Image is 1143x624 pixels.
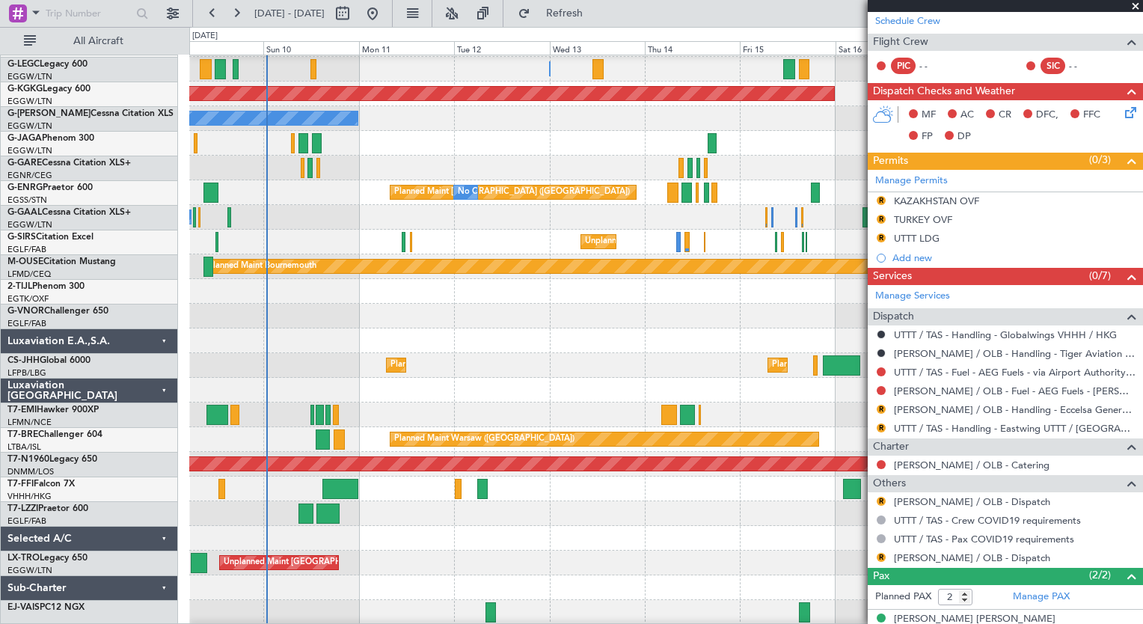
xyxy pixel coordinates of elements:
span: LX-TRO [7,554,40,563]
div: Add new [892,251,1136,264]
a: G-GARECessna Citation XLS+ [7,159,131,168]
a: T7-FFIFalcon 7X [7,480,75,489]
span: Dispatch [873,308,914,325]
div: Sat 9 [168,41,263,55]
a: EGTK/OXF [7,293,49,305]
a: VHHH/HKG [7,491,52,502]
a: Manage Services [875,289,950,304]
span: All Aircraft [39,36,158,46]
span: Charter [873,438,909,456]
a: CS-JHHGlobal 6000 [7,356,91,365]
div: PIC [891,58,916,74]
a: UTTT / TAS - Handling - Globalwings VHHH / HKG [894,328,1117,341]
span: Pax [873,568,889,585]
a: [PERSON_NAME] / OLB - Fuel - AEG Fuels - [PERSON_NAME] / OLB [894,385,1136,397]
div: No Crew [458,181,492,204]
a: G-VNORChallenger 650 [7,307,108,316]
a: G-KGKGLegacy 600 [7,85,91,94]
span: M-OUSE [7,257,43,266]
a: M-OUSECitation Mustang [7,257,116,266]
span: EJ-VAIS [7,603,40,612]
button: R [877,215,886,224]
a: T7-BREChallenger 604 [7,430,102,439]
a: EGGW/LTN [7,96,52,107]
a: [PERSON_NAME] / OLB - Handling - Eccelsa General Aviation [PERSON_NAME] / OLB [894,403,1136,416]
span: T7-BRE [7,430,38,439]
div: UTTT LDG [894,232,940,245]
span: (2/2) [1089,567,1111,583]
a: EGGW/LTN [7,565,52,576]
span: Flight Crew [873,34,928,51]
div: Mon 11 [359,41,454,55]
a: UTTT / TAS - Crew COVID19 requirements [894,514,1081,527]
a: LTBA/ISL [7,441,41,453]
span: (0/3) [1089,152,1111,168]
div: Sun 10 [263,41,358,55]
a: LFPB/LBG [7,367,46,379]
a: UTTT / TAS - Fuel - AEG Fuels - via Airport Authority - [GEOGRAPHIC_DATA] / [GEOGRAPHIC_DATA] [894,366,1136,379]
span: AC [960,108,974,123]
div: KAZAKHSTAN OVF [894,195,979,207]
a: EGSS/STN [7,195,47,206]
a: LFMN/NCE [7,417,52,428]
span: G-GAAL [7,208,42,217]
span: G-GARE [7,159,42,168]
span: T7-FFI [7,480,34,489]
a: EGGW/LTN [7,120,52,132]
a: G-ENRGPraetor 600 [7,183,93,192]
a: 2-TIJLPhenom 300 [7,282,85,291]
span: G-KGKG [7,85,43,94]
button: R [877,553,886,562]
span: G-VNOR [7,307,44,316]
span: G-LEGC [7,60,40,69]
button: R [877,405,886,414]
button: R [877,233,886,242]
div: - - [919,59,953,73]
a: EJ-VAISPC12 NGX [7,603,85,612]
div: Planned Maint [GEOGRAPHIC_DATA] ([GEOGRAPHIC_DATA]) [394,181,630,204]
div: Sat 16 [836,41,931,55]
a: T7-EMIHawker 900XP [7,406,99,415]
a: DNMM/LOS [7,466,54,477]
span: T7-N1960 [7,455,49,464]
span: 2-TIJL [7,282,32,291]
label: Planned PAX [875,590,931,605]
div: Planned Maint Warsaw ([GEOGRAPHIC_DATA]) [394,428,574,450]
a: [PERSON_NAME] / OLB - Handling - Tiger Aviation Svcs HECA / CAI [894,347,1136,360]
div: [DATE] [192,30,218,43]
a: Manage Permits [875,174,948,189]
span: DP [957,129,971,144]
div: Planned Maint [GEOGRAPHIC_DATA] ([GEOGRAPHIC_DATA]) [772,354,1008,376]
a: G-JAGAPhenom 300 [7,134,94,143]
div: Unplanned Maint [GEOGRAPHIC_DATA] ([GEOGRAPHIC_DATA]) [585,230,831,253]
button: R [877,196,886,205]
a: EGGW/LTN [7,145,52,156]
span: CS-JHH [7,356,40,365]
div: SIC [1041,58,1065,74]
a: Manage PAX [1013,590,1070,605]
span: FFC [1083,108,1100,123]
a: G-LEGCLegacy 600 [7,60,88,69]
a: EGLF/FAB [7,244,46,255]
a: UTTT / TAS - Pax COVID19 requirements [894,533,1074,545]
a: G-SIRSCitation Excel [7,233,94,242]
a: G-GAALCessna Citation XLS+ [7,208,131,217]
span: Permits [873,153,908,170]
span: [DATE] - [DATE] [254,7,325,20]
span: T7-EMI [7,406,37,415]
a: G-[PERSON_NAME]Cessna Citation XLS [7,109,174,118]
div: TURKEY OVF [894,213,952,226]
div: Unplanned Maint [GEOGRAPHIC_DATA] ([GEOGRAPHIC_DATA]) [224,551,470,574]
a: T7-N1960Legacy 650 [7,455,97,464]
a: EGLF/FAB [7,516,46,527]
a: [PERSON_NAME] / OLB - Catering [894,459,1049,471]
span: G-ENRG [7,183,43,192]
span: G-JAGA [7,134,42,143]
a: UTTT / TAS - Handling - Eastwing UTTT / [GEOGRAPHIC_DATA] [894,422,1136,435]
a: EGLF/FAB [7,318,46,329]
span: Others [873,475,906,492]
button: Refresh [511,1,601,25]
span: G-SIRS [7,233,36,242]
span: DFC, [1036,108,1058,123]
span: (0/7) [1089,268,1111,284]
